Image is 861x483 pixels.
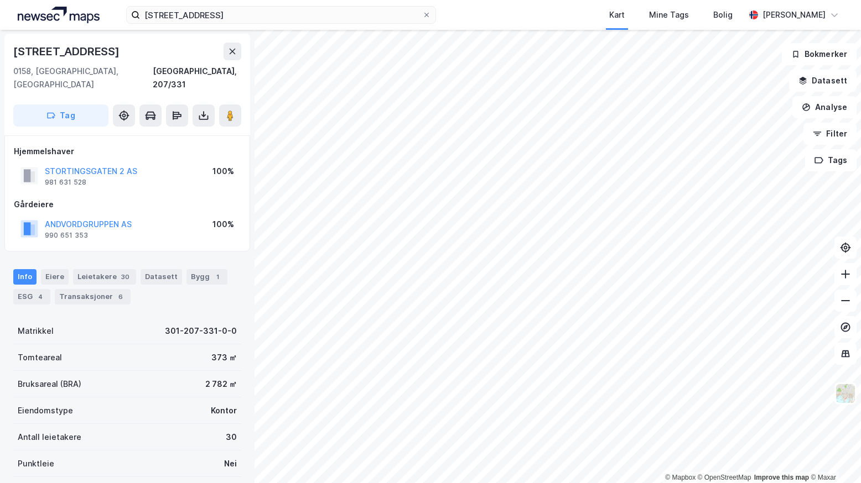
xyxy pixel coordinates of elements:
[211,404,237,417] div: Kontor
[55,289,131,305] div: Transaksjoner
[609,8,625,22] div: Kart
[18,351,62,364] div: Tomteareal
[18,404,73,417] div: Eiendomstype
[754,474,809,481] a: Improve this map
[18,7,100,23] img: logo.a4113a55bc3d86da70a041830d287a7e.svg
[18,324,54,338] div: Matrikkel
[13,43,122,60] div: [STREET_ADDRESS]
[14,198,241,211] div: Gårdeiere
[186,269,227,285] div: Bygg
[45,178,86,187] div: 981 631 528
[665,474,696,481] a: Mapbox
[18,431,81,444] div: Antall leietakere
[14,145,241,158] div: Hjemmelshaver
[226,431,237,444] div: 30
[205,377,237,391] div: 2 782 ㎡
[224,457,237,470] div: Nei
[713,8,733,22] div: Bolig
[73,269,136,285] div: Leietakere
[13,289,50,305] div: ESG
[212,165,234,178] div: 100%
[41,269,69,285] div: Eiere
[805,149,857,171] button: Tags
[782,43,857,65] button: Bokmerker
[119,271,132,282] div: 30
[140,7,422,23] input: Søk på adresse, matrikkel, gårdeiere, leietakere eller personer
[763,8,826,22] div: [PERSON_NAME]
[35,291,46,302] div: 4
[18,377,81,391] div: Bruksareal (BRA)
[803,123,857,145] button: Filter
[115,291,126,302] div: 6
[212,218,234,231] div: 100%
[13,269,37,285] div: Info
[792,96,857,118] button: Analyse
[18,457,54,470] div: Punktleie
[45,231,88,240] div: 990 651 353
[835,383,856,404] img: Z
[141,269,182,285] div: Datasett
[806,430,861,483] iframe: Chat Widget
[13,65,153,91] div: 0158, [GEOGRAPHIC_DATA], [GEOGRAPHIC_DATA]
[153,65,241,91] div: [GEOGRAPHIC_DATA], 207/331
[649,8,689,22] div: Mine Tags
[698,474,751,481] a: OpenStreetMap
[211,351,237,364] div: 373 ㎡
[212,271,223,282] div: 1
[789,70,857,92] button: Datasett
[13,104,108,127] button: Tag
[165,324,237,338] div: 301-207-331-0-0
